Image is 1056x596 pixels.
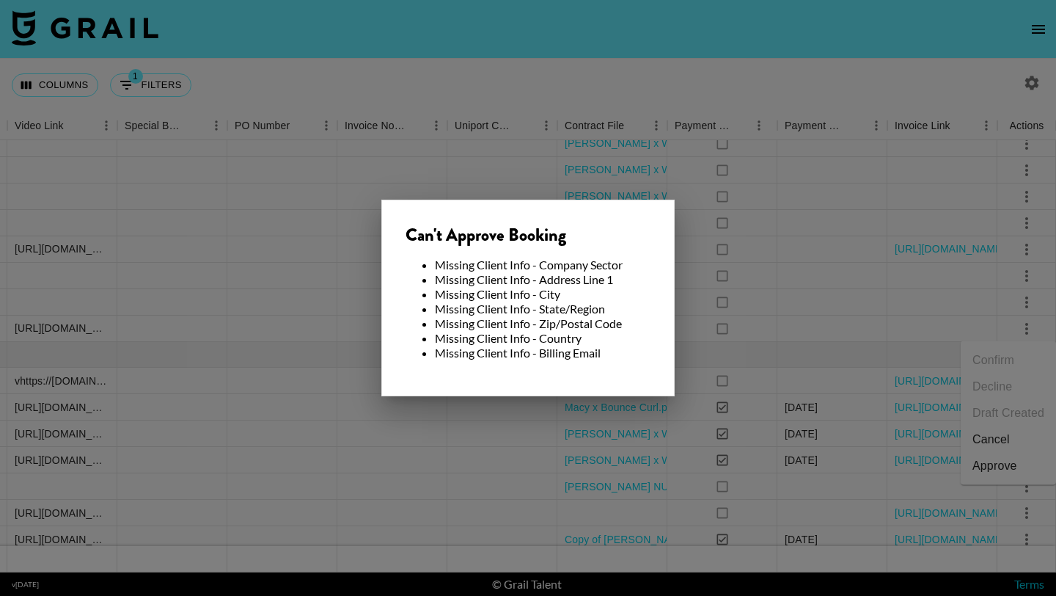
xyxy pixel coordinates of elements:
[435,258,650,272] li: Missing Client Info - Company Sector
[435,346,650,360] li: Missing Client Info - Billing Email
[435,331,650,346] li: Missing Client Info - Country
[435,272,650,287] li: Missing Client Info - Address Line 1
[435,302,650,316] li: Missing Client Info - State/Region
[406,224,650,246] div: Can't Approve Booking
[435,316,650,331] li: Missing Client Info - Zip/Postal Code
[435,287,650,302] li: Missing Client Info - City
